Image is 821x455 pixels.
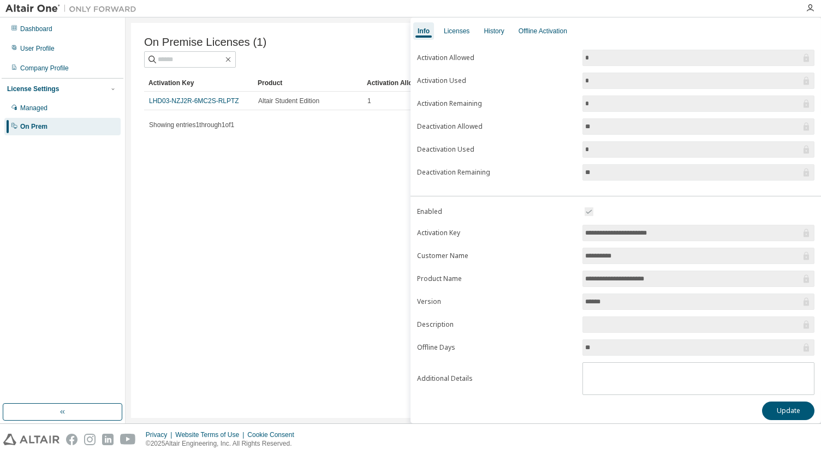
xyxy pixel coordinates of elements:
[5,3,142,14] img: Altair One
[417,99,576,108] label: Activation Remaining
[484,27,504,35] div: History
[519,27,567,35] div: Offline Activation
[175,430,247,439] div: Website Terms of Use
[102,434,114,445] img: linkedin.svg
[20,25,52,33] div: Dashboard
[417,229,576,237] label: Activation Key
[417,53,576,62] label: Activation Allowed
[149,121,234,129] span: Showing entries 1 through 1 of 1
[20,122,47,131] div: On Prem
[417,207,576,216] label: Enabled
[444,27,469,35] div: Licenses
[258,74,358,92] div: Product
[258,97,319,105] span: Altair Student Edition
[149,97,239,105] a: LHD03-NZJ2R-6MC2S-RLPTZ
[367,74,467,92] div: Activation Allowed
[417,252,576,260] label: Customer Name
[418,27,430,35] div: Info
[762,402,814,420] button: Update
[417,374,576,383] label: Additional Details
[20,44,55,53] div: User Profile
[144,36,266,49] span: On Premise Licenses (1)
[417,320,576,329] label: Description
[84,434,96,445] img: instagram.svg
[417,145,576,154] label: Deactivation Used
[148,74,249,92] div: Activation Key
[417,122,576,131] label: Deactivation Allowed
[66,434,78,445] img: facebook.svg
[146,430,175,439] div: Privacy
[146,439,301,448] p: © 2025 Altair Engineering, Inc. All Rights Reserved.
[417,274,576,283] label: Product Name
[367,97,371,105] span: 1
[7,85,59,93] div: License Settings
[20,64,69,73] div: Company Profile
[417,76,576,85] label: Activation Used
[417,168,576,177] label: Deactivation Remaining
[417,343,576,352] label: Offline Days
[417,297,576,306] label: Version
[120,434,136,445] img: youtube.svg
[20,104,47,112] div: Managed
[247,430,300,439] div: Cookie Consent
[3,434,60,445] img: altair_logo.svg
